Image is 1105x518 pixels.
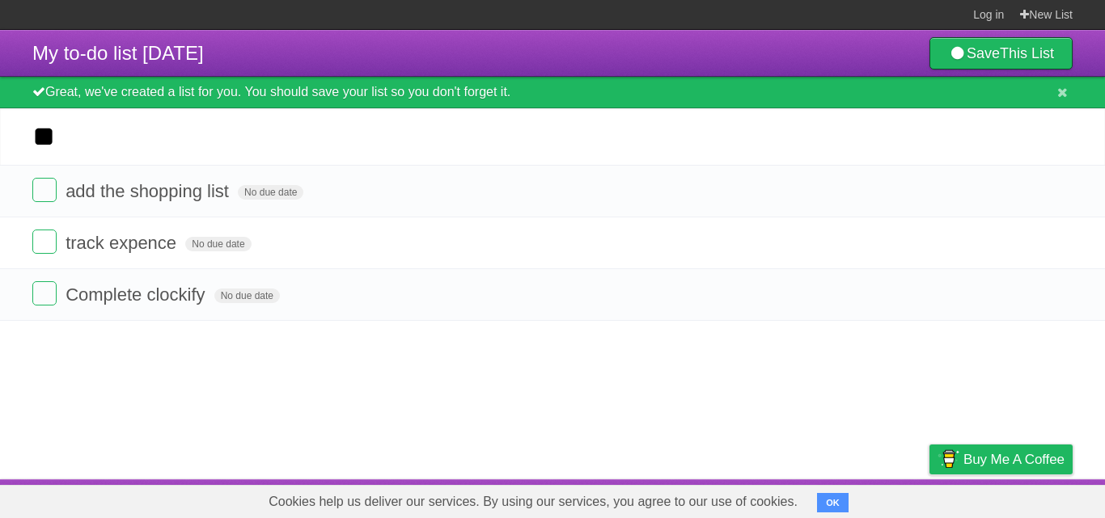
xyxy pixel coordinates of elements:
[817,493,849,512] button: OK
[971,483,1073,514] a: Suggest a feature
[32,42,204,64] span: My to-do list [DATE]
[853,483,889,514] a: Terms
[185,237,251,251] span: No due date
[32,281,57,305] label: Done
[32,178,57,202] label: Done
[252,486,814,518] span: Cookies help us deliver our services. By using our services, you agree to our use of cookies.
[66,284,209,305] span: Complete clockify
[32,230,57,254] label: Done
[908,483,950,514] a: Privacy
[929,444,1073,474] a: Buy me a coffee
[963,445,1065,474] span: Buy me a coffee
[929,37,1073,69] a: SaveThis List
[938,445,959,473] img: Buy me a coffee
[66,233,180,253] span: track expence
[214,288,280,303] span: No due date
[1000,45,1054,61] b: This List
[66,181,233,201] span: add the shopping list
[714,483,748,514] a: About
[768,483,833,514] a: Developers
[238,185,303,200] span: No due date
